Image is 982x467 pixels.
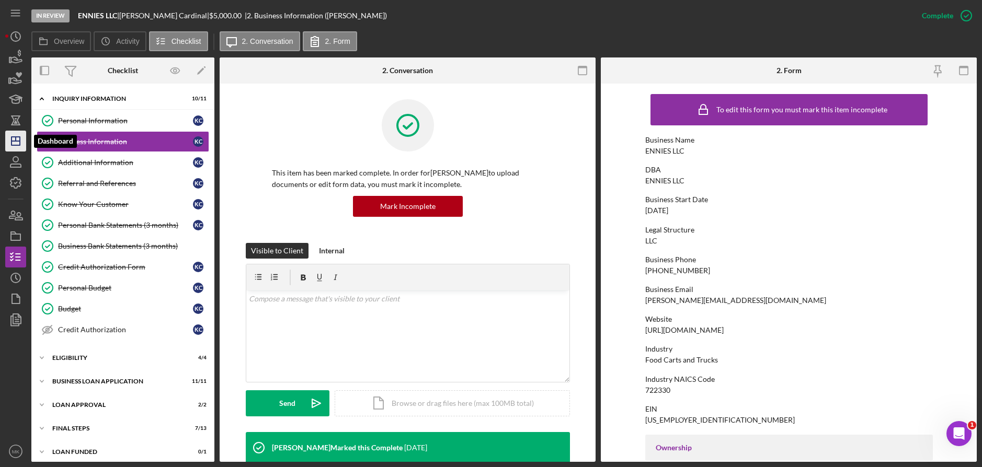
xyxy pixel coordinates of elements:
[645,326,724,334] div: [URL][DOMAIN_NAME]
[31,9,70,22] div: In Review
[645,405,933,413] div: EIN
[188,449,207,455] div: 0 / 1
[58,263,193,271] div: Credit Authorization Form
[58,116,193,125] div: Personal Information
[314,243,350,259] button: Internal
[193,178,203,189] div: K C
[58,242,209,250] div: Business Bank Statements (3 months)
[968,421,976,429] span: 1
[37,194,209,215] a: Know Your CustomerKC
[52,378,180,384] div: BUSINESS LOAN APPLICATION
[911,5,977,26] button: Complete
[645,237,657,245] div: LLC
[188,355,207,361] div: 4 / 4
[37,152,209,173] a: Additional InformationKC
[645,315,933,323] div: Website
[645,226,933,234] div: Legal Structure
[52,355,180,361] div: Eligibility
[58,284,193,292] div: Personal Budget
[645,266,710,275] div: [PHONE_NUMBER]
[119,11,209,20] div: [PERSON_NAME] Cardinal |
[5,441,26,462] button: MK
[58,158,193,167] div: Additional Information
[645,345,933,353] div: Industry
[58,200,193,208] div: Know Your Customer
[54,37,84,45] label: Overview
[245,11,387,20] div: | 2. Business Information ([PERSON_NAME])
[37,277,209,298] a: Personal BudgetKC
[319,243,345,259] div: Internal
[922,5,953,26] div: Complete
[272,167,544,191] p: This item has been marked complete. In order for [PERSON_NAME] to upload documents or edit form d...
[645,296,826,305] div: [PERSON_NAME][EMAIL_ADDRESS][DOMAIN_NAME]
[246,243,309,259] button: Visible to Client
[645,206,668,215] div: [DATE]
[246,390,329,416] button: Send
[716,106,887,114] div: To edit this form you must mark this item incomplete
[58,221,193,229] div: Personal Bank Statements (3 months)
[37,256,209,277] a: Credit Authorization FormKC
[108,66,138,75] div: Checklist
[37,110,209,131] a: Personal InformationKC
[31,31,91,51] button: Overview
[94,31,146,51] button: Activity
[193,324,203,335] div: K C
[193,220,203,230] div: K C
[58,305,193,313] div: Budget
[37,131,209,152] a: Business InformationKC
[353,196,463,217] button: Mark Incomplete
[645,375,933,383] div: Industry NAICS Code
[172,37,201,45] label: Checklist
[58,325,193,334] div: Credit Authorization
[188,402,207,408] div: 2 / 2
[193,283,203,293] div: K C
[645,195,933,204] div: Business Start Date
[645,136,933,144] div: Business Name
[209,11,245,20] div: $5,000.00
[279,390,295,416] div: Send
[52,402,180,408] div: Loan Approval
[12,449,20,454] text: MK
[52,449,180,455] div: LOAN FUNDED
[193,303,203,314] div: K C
[645,416,795,424] div: [US_EMPLOYER_IDENTIFICATION_NUMBER]
[188,96,207,102] div: 10 / 11
[193,136,203,147] div: K C
[193,262,203,272] div: K C
[242,37,293,45] label: 2. Conversation
[58,179,193,188] div: Referral and References
[37,215,209,236] a: Personal Bank Statements (3 months)KC
[404,443,427,452] time: 2025-08-19 14:32
[58,137,193,146] div: Business Information
[149,31,208,51] button: Checklist
[656,443,922,452] div: Ownership
[78,11,119,20] div: |
[188,425,207,431] div: 7 / 13
[78,11,117,20] b: ENNIES LLC
[37,319,209,340] a: Credit AuthorizationKC
[193,199,203,209] div: K C
[52,425,180,431] div: Final Steps
[193,115,203,126] div: K C
[380,196,436,217] div: Mark Incomplete
[645,285,933,294] div: Business Email
[645,255,933,264] div: Business Phone
[37,236,209,256] a: Business Bank Statements (3 months)
[220,31,300,51] button: 2. Conversation
[37,298,209,319] a: BudgetKC
[325,37,350,45] label: 2. Form
[37,173,209,194] a: Referral and ReferencesKC
[645,386,670,394] div: 722330
[251,243,303,259] div: Visible to Client
[645,177,684,185] div: ENNIES LLC
[946,421,972,446] iframe: Intercom live chat
[382,66,433,75] div: 2. Conversation
[272,443,403,452] div: [PERSON_NAME] Marked this Complete
[52,96,180,102] div: INQUIRY INFORMATION
[645,166,933,174] div: DBA
[116,37,139,45] label: Activity
[777,66,802,75] div: 2. Form
[645,356,718,364] div: Food Carts and Trucks
[193,157,203,168] div: K C
[645,147,684,155] div: ENNIES LLC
